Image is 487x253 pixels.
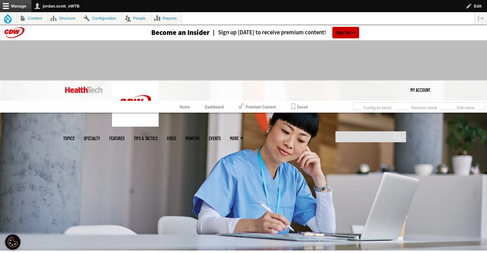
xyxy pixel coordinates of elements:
[152,12,182,24] a: Reports
[65,87,103,93] img: Home
[48,12,81,24] a: Structure
[84,136,100,141] span: Specialty
[112,80,159,127] img: Home
[291,101,308,113] a: Saved
[81,12,122,24] a: Configuration
[454,104,477,110] a: Edit menu
[209,136,221,141] a: Events
[63,136,74,141] span: Topics
[332,27,359,38] a: Sign Up
[239,101,276,113] a: Premium Content
[122,12,151,24] a: People
[130,46,357,75] iframe: advertisement
[185,136,199,141] a: MonITor
[109,136,124,141] a: Features
[361,104,394,110] a: Configure block
[5,234,21,250] div: Cookie Settings
[112,122,159,128] a: CDW
[134,136,157,141] a: Tips & Tactics
[205,101,224,113] a: Dashboard
[167,136,176,141] a: Video
[410,80,430,99] div: User menu
[128,29,210,36] a: Become an Insider
[410,80,430,99] a: My Account
[409,104,439,110] a: Remove block
[151,29,210,36] h3: Become an Insider
[5,234,21,250] button: Open Preferences
[210,30,326,36] a: Sign up [DATE] to receive premium content!
[475,12,487,24] button: Vertical orientation
[180,101,190,113] a: Home
[17,12,48,24] a: Content
[230,136,243,141] span: More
